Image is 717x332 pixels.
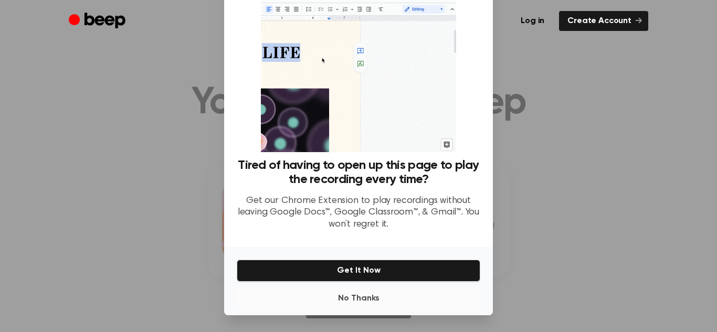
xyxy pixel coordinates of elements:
[69,11,128,31] a: Beep
[237,158,480,187] h3: Tired of having to open up this page to play the recording every time?
[512,11,553,31] a: Log in
[559,11,648,31] a: Create Account
[237,288,480,309] button: No Thanks
[237,260,480,282] button: Get It Now
[237,195,480,231] p: Get our Chrome Extension to play recordings without leaving Google Docs™, Google Classroom™, & Gm...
